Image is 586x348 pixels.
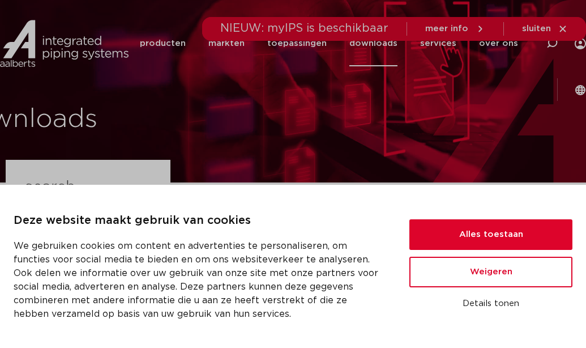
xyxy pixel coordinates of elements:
button: Details tonen [409,294,572,313]
span: meer info [425,24,468,33]
a: sluiten [522,24,568,34]
p: We gebruiken cookies om content en advertenties te personaliseren, om functies voor social media ... [14,239,382,321]
a: services [420,20,456,66]
a: over ons [479,20,518,66]
button: Weigeren [409,257,572,287]
a: producten [140,20,186,66]
h3: search downloads [25,175,151,229]
a: toepassingen [267,20,327,66]
div: my IPS [575,20,586,66]
span: NIEUW: myIPS is beschikbaar [220,23,388,34]
a: meer info [425,24,485,34]
a: markten [208,20,245,66]
a: downloads [349,20,397,66]
nav: Menu [140,20,518,66]
span: sluiten [522,24,551,33]
button: Alles toestaan [409,219,572,250]
p: Deze website maakt gebruik van cookies [14,212,382,230]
